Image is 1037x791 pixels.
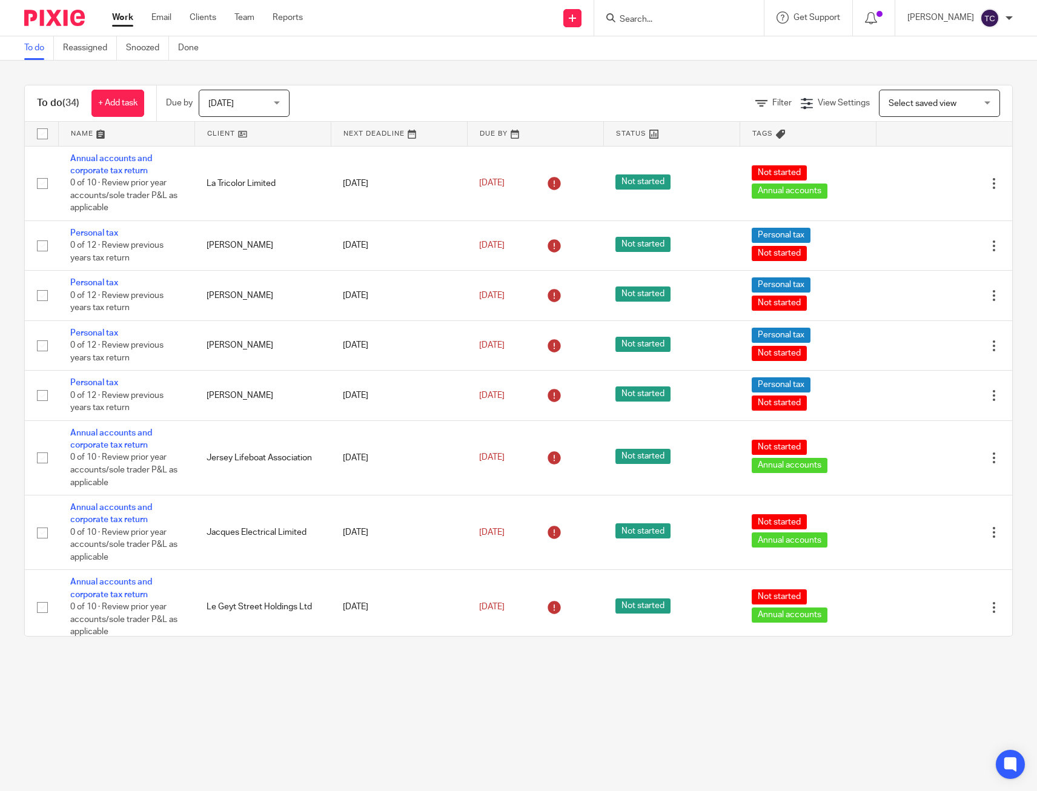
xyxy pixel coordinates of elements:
[208,99,234,108] span: [DATE]
[70,391,164,412] span: 0 of 12 · Review previous years tax return
[62,98,79,108] span: (34)
[618,15,727,25] input: Search
[178,36,208,60] a: Done
[615,174,671,190] span: Not started
[479,291,505,300] span: [DATE]
[793,13,840,22] span: Get Support
[70,603,177,636] span: 0 of 10 · Review prior year accounts/sole trader P&L as applicable
[752,246,807,261] span: Not started
[273,12,303,24] a: Reports
[37,97,79,110] h1: To do
[194,320,331,370] td: [PERSON_NAME]
[752,296,807,311] span: Not started
[70,241,164,262] span: 0 of 12 · Review previous years tax return
[331,495,467,570] td: [DATE]
[331,570,467,644] td: [DATE]
[752,458,827,473] span: Annual accounts
[479,603,505,611] span: [DATE]
[615,237,671,252] span: Not started
[63,36,117,60] a: Reassigned
[752,184,827,199] span: Annual accounts
[70,379,118,387] a: Personal tax
[190,12,216,24] a: Clients
[91,90,144,117] a: + Add task
[479,341,505,349] span: [DATE]
[752,130,773,137] span: Tags
[331,420,467,495] td: [DATE]
[234,12,254,24] a: Team
[331,371,467,420] td: [DATE]
[331,146,467,220] td: [DATE]
[752,328,810,343] span: Personal tax
[479,528,505,537] span: [DATE]
[24,36,54,60] a: To do
[194,420,331,495] td: Jersey Lifeboat Association
[112,12,133,24] a: Work
[752,589,807,604] span: Not started
[479,241,505,250] span: [DATE]
[70,341,164,362] span: 0 of 12 · Review previous years tax return
[126,36,169,60] a: Snoozed
[818,99,870,107] span: View Settings
[24,10,85,26] img: Pixie
[752,228,810,243] span: Personal tax
[752,346,807,361] span: Not started
[752,377,810,392] span: Personal tax
[889,99,956,108] span: Select saved view
[980,8,999,28] img: svg%3E
[752,514,807,529] span: Not started
[479,391,505,400] span: [DATE]
[615,386,671,402] span: Not started
[70,578,152,598] a: Annual accounts and corporate tax return
[752,277,810,293] span: Personal tax
[70,429,152,449] a: Annual accounts and corporate tax return
[752,607,827,623] span: Annual accounts
[615,449,671,464] span: Not started
[194,220,331,270] td: [PERSON_NAME]
[166,97,193,109] p: Due by
[752,165,807,180] span: Not started
[70,528,177,561] span: 0 of 10 · Review prior year accounts/sole trader P&L as applicable
[752,395,807,411] span: Not started
[615,598,671,614] span: Not started
[331,271,467,320] td: [DATE]
[70,454,177,487] span: 0 of 10 · Review prior year accounts/sole trader P&L as applicable
[70,279,118,287] a: Personal tax
[615,523,671,538] span: Not started
[70,291,164,313] span: 0 of 12 · Review previous years tax return
[70,503,152,524] a: Annual accounts and corporate tax return
[70,154,152,175] a: Annual accounts and corporate tax return
[151,12,171,24] a: Email
[194,271,331,320] td: [PERSON_NAME]
[194,146,331,220] td: La Tricolor Limited
[331,220,467,270] td: [DATE]
[615,286,671,302] span: Not started
[772,99,792,107] span: Filter
[752,532,827,548] span: Annual accounts
[70,179,177,212] span: 0 of 10 · Review prior year accounts/sole trader P&L as applicable
[70,329,118,337] a: Personal tax
[615,337,671,352] span: Not started
[907,12,974,24] p: [PERSON_NAME]
[479,454,505,462] span: [DATE]
[752,440,807,455] span: Not started
[331,320,467,370] td: [DATE]
[479,179,505,187] span: [DATE]
[194,495,331,570] td: Jacques Electrical Limited
[194,371,331,420] td: [PERSON_NAME]
[194,570,331,644] td: Le Geyt Street Holdings Ltd
[70,229,118,237] a: Personal tax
